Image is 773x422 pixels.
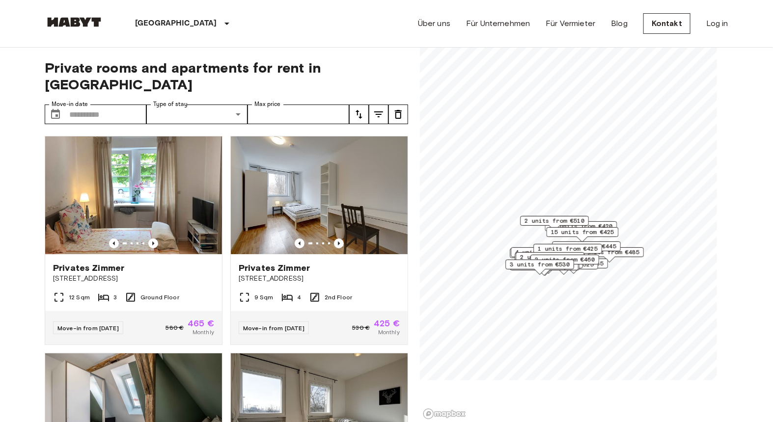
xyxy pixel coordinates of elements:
[510,260,570,269] span: 3 units from €530
[135,18,217,29] p: [GEOGRAPHIC_DATA]
[552,241,621,257] div: Map marker
[511,247,580,263] div: Map marker
[153,100,188,108] label: Type of stay
[188,319,214,328] span: 465 €
[520,216,589,231] div: Map marker
[57,324,119,332] span: Move-in from [DATE]
[516,252,584,267] div: Map marker
[510,248,579,264] div: Map marker
[349,105,369,124] button: tune
[239,274,400,284] span: [STREET_ADDRESS]
[545,221,617,237] div: Map marker
[520,253,580,262] span: 2 units from €485
[45,136,222,254] img: Marketing picture of unit DE-09-012-002-01HF
[325,293,352,302] span: 2nd Floor
[535,255,595,264] span: 2 units from €460
[643,13,690,34] a: Kontakt
[369,105,388,124] button: tune
[515,248,575,257] span: 4 units from €475
[514,259,583,274] div: Map marker
[544,259,604,268] span: 5 units from €435
[45,136,222,345] a: Marketing picture of unit DE-09-012-002-01HFPrevious imagePrevious imagePrivates Zimmer[STREET_AD...
[374,319,400,328] span: 425 €
[45,17,104,27] img: Habyt
[551,228,614,237] span: 15 units from €425
[611,18,628,29] a: Blog
[352,323,370,332] span: 530 €
[556,242,616,251] span: 5 units from €445
[231,136,408,254] img: Marketing picture of unit DE-09-022-04M
[546,18,595,29] a: Für Vermieter
[706,18,728,29] a: Log in
[420,48,717,380] canvas: Map
[505,260,574,275] div: Map marker
[388,105,408,124] button: tune
[423,408,466,420] a: Mapbox logo
[538,244,598,253] span: 1 units from €425
[69,293,90,302] span: 12 Sqm
[53,274,214,284] span: [STREET_ADDRESS]
[148,238,158,248] button: Previous image
[533,244,602,259] div: Map marker
[525,216,584,225] span: 2 units from €510
[52,100,88,108] label: Move-in date
[243,324,304,332] span: Move-in from [DATE]
[45,59,408,93] span: Private rooms and apartments for rent in [GEOGRAPHIC_DATA]
[113,293,117,302] span: 3
[515,253,583,268] div: Map marker
[378,328,400,337] span: Monthly
[580,248,639,257] span: 4 units from €485
[109,238,119,248] button: Previous image
[297,293,301,302] span: 4
[547,227,619,242] div: Map marker
[418,18,450,29] a: Über uns
[254,100,281,108] label: Max price
[230,136,408,345] a: Marketing picture of unit DE-09-022-04MPrevious imagePrevious imagePrivates Zimmer[STREET_ADDRESS...
[295,238,304,248] button: Previous image
[239,262,310,274] span: Privates Zimmer
[140,293,179,302] span: Ground Floor
[466,18,530,29] a: Für Unternehmen
[193,328,214,337] span: Monthly
[254,293,274,302] span: 9 Sqm
[530,255,599,270] div: Map marker
[46,105,65,124] button: Choose date
[334,238,344,248] button: Previous image
[53,262,124,274] span: Privates Zimmer
[550,222,613,231] span: 21 units from €420
[166,323,184,332] span: 580 €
